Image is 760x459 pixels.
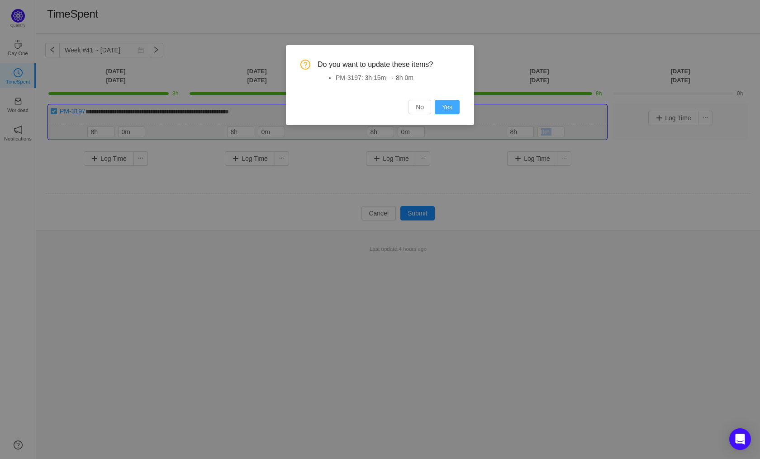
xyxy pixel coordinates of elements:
[408,100,431,114] button: No
[435,100,460,114] button: Yes
[729,428,751,450] div: Open Intercom Messenger
[300,60,310,70] i: icon: question-circle
[318,60,460,70] span: Do you want to update these items?
[336,73,460,83] li: PM-3197: 3h 15m → 8h 0m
